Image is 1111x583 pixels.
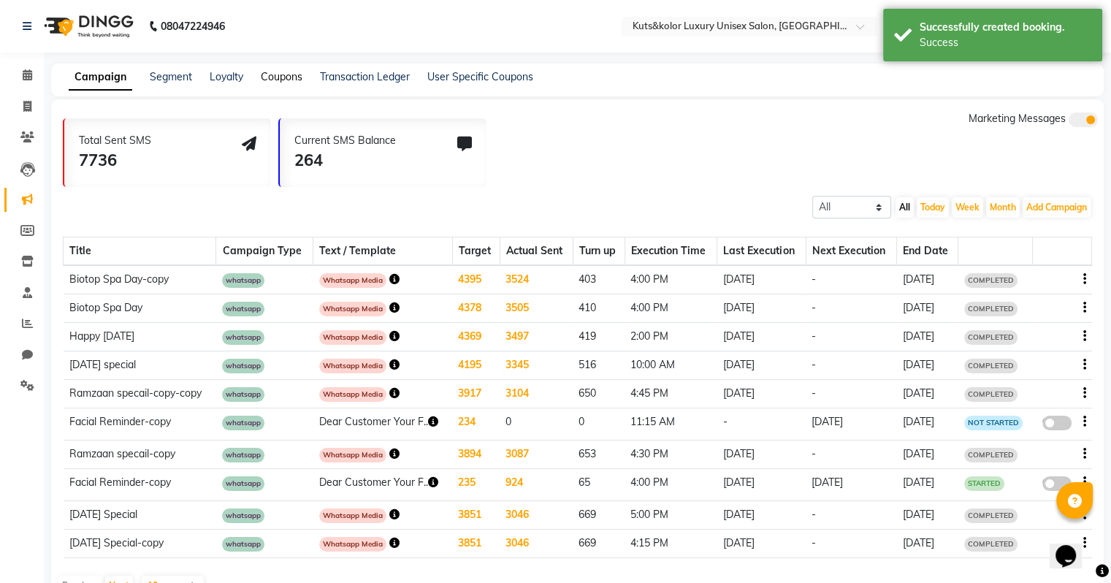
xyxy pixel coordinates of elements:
td: 4:00 PM [625,265,717,294]
th: Last Execution [717,237,806,266]
span: COMPLETED [964,359,1018,373]
label: false [1042,416,1072,430]
td: [DATE] [717,440,806,468]
td: - [806,500,896,529]
td: 2:00 PM [625,323,717,351]
td: 4:00 PM [625,468,717,500]
span: Whatsapp Media [319,302,386,316]
td: 234 [452,408,500,441]
td: 4:15 PM [625,529,717,557]
td: [DATE] [897,408,958,441]
td: - [806,529,896,557]
td: [DATE] [717,529,806,557]
td: - [717,408,806,441]
td: 0 [573,408,625,441]
td: 653 [573,440,625,468]
td: 235 [452,468,500,500]
span: whatsapp [222,273,264,288]
th: Title [64,237,216,266]
td: 3505 [500,294,573,323]
td: Ramzaan specail-copy [64,440,216,468]
a: Segment [150,70,192,83]
span: Whatsapp Media [319,273,386,288]
td: [DATE] [806,408,896,441]
td: - [806,380,896,408]
span: Whatsapp Media [319,330,386,345]
span: whatsapp [222,330,264,345]
td: 3345 [500,351,573,380]
td: Biotop Spa Day-copy [64,265,216,294]
span: STARTED [964,476,1004,491]
span: COMPLETED [964,302,1018,316]
td: 3894 [452,440,500,468]
span: whatsapp [222,387,264,402]
td: [DATE] [717,294,806,323]
th: Campaign Type [216,237,313,266]
a: Loyalty [210,70,243,83]
a: Transaction Ledger [320,70,410,83]
td: Dear Customer Your F.. [313,468,452,500]
th: Execution Time [625,237,717,266]
span: Whatsapp Media [319,448,386,462]
a: User Specific Coupons [427,70,533,83]
div: 264 [294,148,396,172]
td: Biotop Spa Day [64,294,216,323]
td: [DATE] [897,380,958,408]
span: Whatsapp Media [319,387,386,402]
td: 4:30 PM [625,440,717,468]
td: 11:15 AM [625,408,717,441]
div: Successfully created booking. [920,20,1091,35]
td: [DATE] [897,468,958,500]
th: End Date [897,237,958,266]
span: NOT STARTED [964,416,1023,430]
td: 3104 [500,380,573,408]
th: Next Execution [806,237,896,266]
td: [DATE] [806,468,896,500]
td: 3524 [500,265,573,294]
button: Month [986,197,1020,218]
td: 3087 [500,440,573,468]
td: 4:45 PM [625,380,717,408]
div: Current SMS Balance [294,133,396,148]
div: 7736 [79,148,151,172]
td: [DATE] [717,468,806,500]
td: [DATE] [717,265,806,294]
td: 3917 [452,380,500,408]
span: COMPLETED [964,537,1018,552]
td: [DATE] special [64,351,216,380]
span: COMPLETED [964,387,1018,402]
td: [DATE] [717,351,806,380]
div: Success [920,35,1091,50]
td: [DATE] [897,500,958,529]
span: whatsapp [222,416,264,430]
td: - [806,323,896,351]
button: All [896,197,914,218]
td: - [806,294,896,323]
span: whatsapp [222,448,264,462]
td: [DATE] [717,323,806,351]
td: 4378 [452,294,500,323]
td: 516 [573,351,625,380]
td: 3851 [452,529,500,557]
td: 669 [573,529,625,557]
td: - [806,440,896,468]
label: false [1042,476,1072,491]
span: whatsapp [222,359,264,373]
div: Total Sent SMS [79,133,151,148]
span: whatsapp [222,537,264,552]
td: Ramzaan specail-copy-copy [64,380,216,408]
td: [DATE] [897,440,958,468]
td: [DATE] [717,500,806,529]
td: 924 [500,468,573,500]
td: 65 [573,468,625,500]
span: Whatsapp Media [319,537,386,552]
span: Marketing Messages [969,112,1066,125]
td: - [806,265,896,294]
td: 419 [573,323,625,351]
td: 10:00 AM [625,351,717,380]
td: 4:00 PM [625,294,717,323]
td: 0 [500,408,573,441]
td: [DATE] [897,294,958,323]
td: 410 [573,294,625,323]
td: 5:00 PM [625,500,717,529]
